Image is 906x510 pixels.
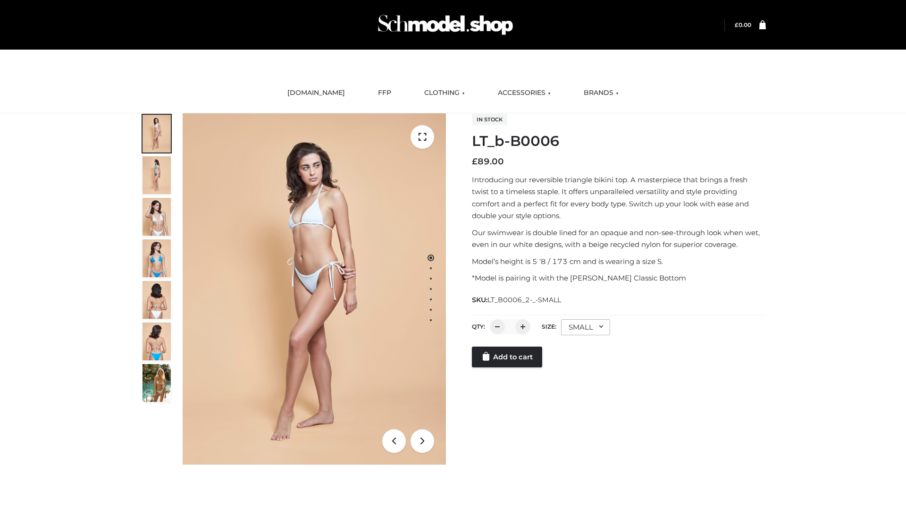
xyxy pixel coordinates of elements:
img: Arieltop_CloudNine_AzureSky2.jpg [143,364,171,402]
bdi: 0.00 [735,21,751,28]
a: £0.00 [735,21,751,28]
p: Model’s height is 5 ‘8 / 173 cm and is wearing a size S. [472,255,766,268]
span: £ [472,156,478,167]
a: BRANDS [577,83,626,103]
a: [DOMAIN_NAME] [280,83,352,103]
p: Introducing our reversible triangle bikini top. A masterpiece that brings a fresh twist to a time... [472,174,766,222]
label: QTY: [472,323,485,330]
img: Schmodel Admin 964 [375,6,516,43]
span: SKU: [472,294,562,306]
img: ArielClassicBikiniTop_CloudNine_AzureSky_OW114ECO_1 [183,113,446,465]
span: £ [735,21,738,28]
p: *Model is pairing it with the [PERSON_NAME] Classic Bottom [472,272,766,284]
img: ArielClassicBikiniTop_CloudNine_AzureSky_OW114ECO_3-scaled.jpg [143,198,171,236]
span: In stock [472,114,507,125]
bdi: 89.00 [472,156,504,167]
img: ArielClassicBikiniTop_CloudNine_AzureSky_OW114ECO_2-scaled.jpg [143,156,171,194]
label: Size: [542,323,556,330]
a: CLOTHING [417,83,472,103]
img: ArielClassicBikiniTop_CloudNine_AzureSky_OW114ECO_8-scaled.jpg [143,323,171,360]
img: ArielClassicBikiniTop_CloudNine_AzureSky_OW114ECO_7-scaled.jpg [143,281,171,319]
h1: LT_b-B0006 [472,133,766,150]
a: Add to cart [472,347,542,367]
p: Our swimwear is double lined for an opaque and non-see-through look when wet, even in our white d... [472,227,766,251]
div: SMALL [561,319,610,335]
img: ArielClassicBikiniTop_CloudNine_AzureSky_OW114ECO_4-scaled.jpg [143,239,171,277]
a: ACCESSORIES [491,83,558,103]
span: LT_B0006_2-_-SMALL [487,296,561,304]
a: FFP [371,83,398,103]
img: ArielClassicBikiniTop_CloudNine_AzureSky_OW114ECO_1-scaled.jpg [143,115,171,153]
